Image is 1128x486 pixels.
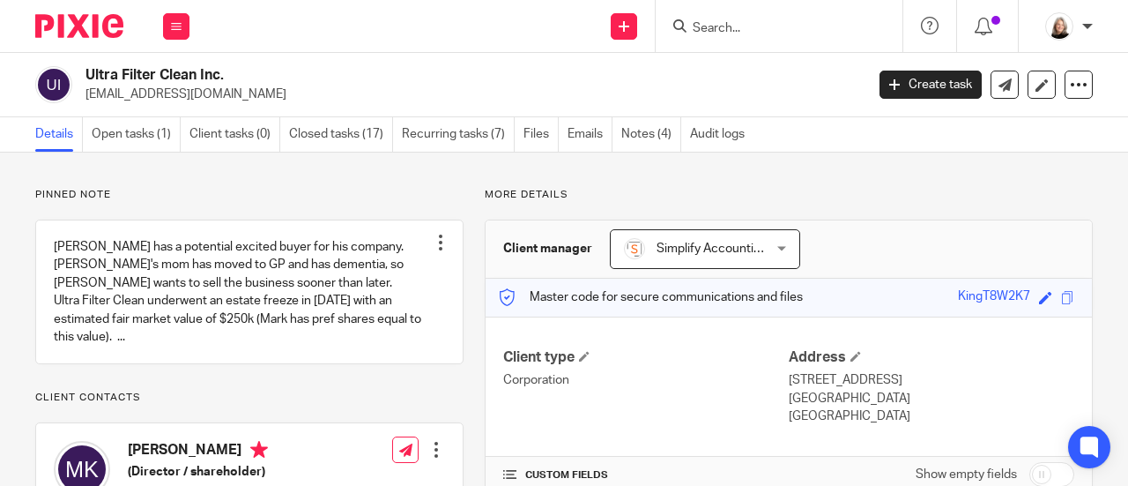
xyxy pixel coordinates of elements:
[568,117,612,152] a: Emails
[621,117,681,152] a: Notes (4)
[85,86,853,103] p: [EMAIL_ADDRESS][DOMAIN_NAME]
[35,117,83,152] a: Details
[128,441,329,463] h4: [PERSON_NAME]
[402,117,515,152] a: Recurring tasks (7)
[789,371,1074,389] p: [STREET_ADDRESS]
[691,21,850,37] input: Search
[789,348,1074,367] h4: Address
[35,66,72,103] img: svg%3E
[789,407,1074,425] p: [GEOGRAPHIC_DATA]
[503,348,789,367] h4: Client type
[690,117,753,152] a: Audit logs
[1045,12,1073,41] img: Screenshot%202023-11-02%20134555.png
[250,441,268,459] i: Primary
[916,466,1017,483] label: Show empty fields
[485,188,1093,202] p: More details
[958,288,1030,308] div: KingT8W2K7
[35,14,123,38] img: Pixie
[624,238,645,259] img: Screenshot%202023-11-29%20141159.png
[289,117,393,152] a: Closed tasks (17)
[523,117,559,152] a: Files
[503,240,592,258] h3: Client manager
[189,117,280,152] a: Client tasks (0)
[35,391,464,405] p: Client contacts
[499,288,803,306] p: Master code for secure communications and files
[92,117,181,152] a: Open tasks (1)
[657,243,768,255] span: Simplify Accounting
[789,390,1074,407] p: [GEOGRAPHIC_DATA]
[35,188,464,202] p: Pinned note
[503,468,789,482] h4: CUSTOM FIELDS
[128,463,329,481] h5: (Director / shareholder)
[503,371,789,389] p: Corporation
[85,66,700,85] h2: Ultra Filter Clean Inc.
[879,71,982,99] a: Create task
